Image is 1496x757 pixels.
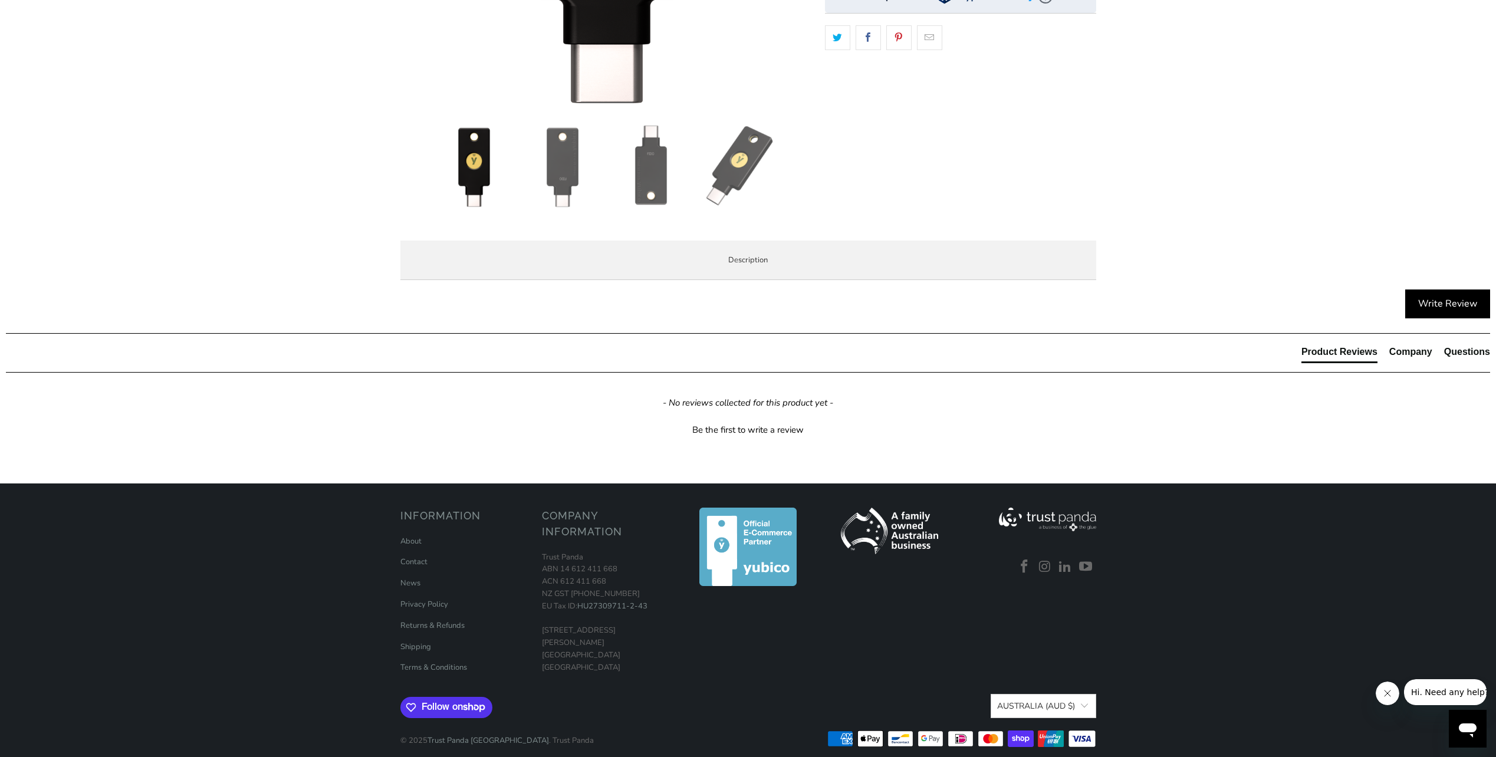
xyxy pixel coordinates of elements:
div: Questions [1444,345,1490,358]
a: News [400,578,420,588]
a: HU27309711-2-43 [577,601,647,611]
div: Product Reviews [1301,345,1377,358]
a: Contact [400,557,428,567]
label: Description [400,241,1096,280]
div: Write Review [1405,289,1490,319]
div: Reviews Tabs [1301,345,1490,369]
span: Hi. Need any help? [7,8,85,18]
a: Shipping [400,641,431,652]
a: Trust Panda Australia on Facebook [1016,559,1034,575]
iframe: Button to launch messaging window [1449,710,1487,748]
a: Trust Panda Australia on YouTube [1077,559,1095,575]
em: - No reviews collected for this product yet - [663,397,833,409]
img: Security Key C (NFC) by Yubico - Trust Panda [698,125,781,208]
div: Company [1389,345,1432,358]
iframe: Close message [1376,682,1399,705]
a: Terms & Conditions [400,662,467,673]
a: Privacy Policy [400,599,448,610]
a: Trust Panda [GEOGRAPHIC_DATA] [428,735,549,746]
a: Email this to a friend [917,25,942,50]
a: Trust Panda Australia on Instagram [1036,559,1054,575]
a: About [400,536,422,547]
a: Trust Panda Australia on LinkedIn [1057,559,1074,575]
p: Trust Panda ABN 14 612 411 668 ACN 612 411 668 NZ GST [PHONE_NUMBER] EU Tax ID: [STREET_ADDRESS][... [542,551,672,674]
iframe: Message from company [1404,679,1487,705]
a: Share this on Twitter [825,25,850,50]
a: Share this on Pinterest [886,25,912,50]
img: Security Key C (NFC) by Yubico - Trust Panda [610,125,692,208]
div: Be the first to write a review [692,424,804,436]
a: Returns & Refunds [400,620,465,631]
p: © 2025 . Trust Panda [400,723,594,747]
button: Australia (AUD $) [991,694,1096,718]
iframe: Reviews Widget [825,71,1096,110]
div: Be the first to write a review [6,421,1490,436]
img: Security Key C (NFC) by Yubico - Trust Panda [433,125,515,208]
img: Security Key C (NFC) by Yubico - Trust Panda [521,125,604,208]
a: Share this on Facebook [856,25,881,50]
